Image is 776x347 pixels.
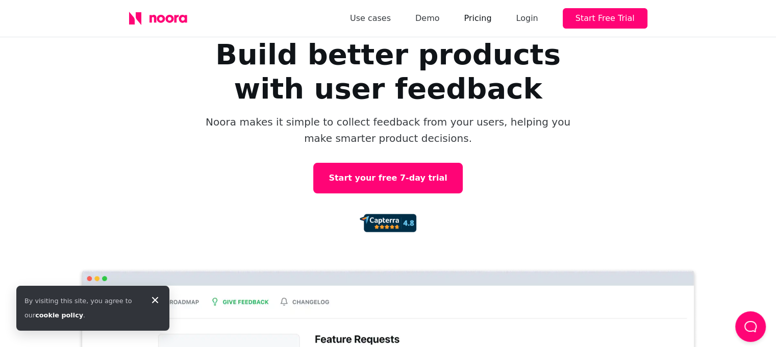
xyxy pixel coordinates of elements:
[313,163,462,193] a: Start your free 7-day trial
[415,11,440,26] a: Demo
[184,37,592,106] h1: Build better products with user feedback
[735,311,766,342] button: Load Chat
[24,294,141,323] div: By visiting this site, you agree to our .
[35,311,83,319] a: cookie policy
[563,8,647,29] button: Start Free Trial
[360,214,416,232] img: 92d72d4f0927c2c8b0462b8c7b01ca97.png
[205,114,572,146] p: Noora makes it simple to collect feedback from your users, helping you make smarter product decis...
[516,11,538,26] div: Login
[350,11,391,26] a: Use cases
[464,11,491,26] a: Pricing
